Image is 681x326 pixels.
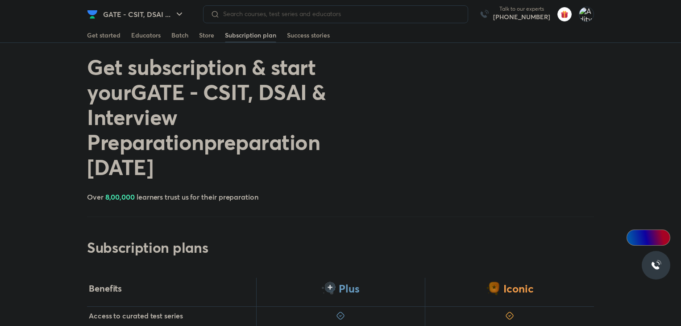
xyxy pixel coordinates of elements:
[89,283,122,294] h4: Benefits
[105,192,135,201] span: 8,00,000
[557,7,572,21] img: avatar
[171,28,188,42] a: Batch
[199,28,214,42] a: Store
[651,260,661,271] img: ttu
[98,5,190,23] button: GATE - CSIT, DSAI ...
[171,31,188,40] div: Batch
[89,310,183,321] h5: Access to curated test series
[475,5,493,23] img: call-us
[87,238,208,256] h2: Subscription plans
[627,230,670,246] a: Ai Doubts
[131,31,161,40] div: Educators
[287,28,330,42] a: Success stories
[87,28,120,42] a: Get started
[87,192,258,202] h5: Over learners trust us for their preparation
[225,28,276,42] a: Subscription plan
[641,234,665,241] span: Ai Doubts
[199,31,214,40] div: Store
[131,28,161,42] a: Educators
[493,5,550,13] p: Talk to our experts
[87,54,391,179] h1: Get subscription & start your GATE - CSIT, DSAI & Interview Preparation preparation [DATE]
[632,234,639,241] img: Icon
[87,31,120,40] div: Get started
[225,31,276,40] div: Subscription plan
[287,31,330,40] div: Success stories
[87,9,98,20] img: Company Logo
[493,13,550,21] a: [PHONE_NUMBER]
[220,10,461,17] input: Search courses, test series and educators
[579,7,594,22] img: Aditya A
